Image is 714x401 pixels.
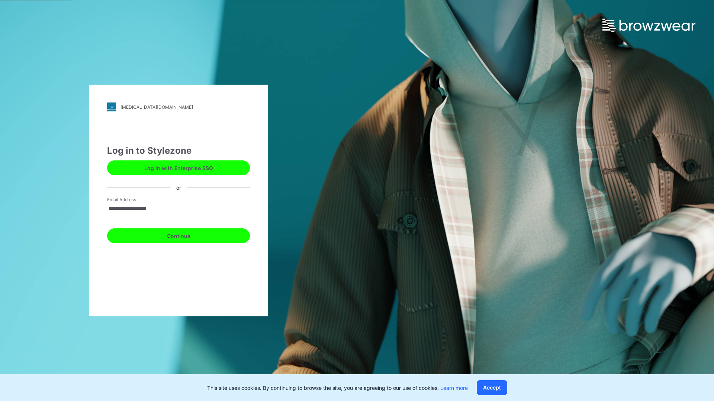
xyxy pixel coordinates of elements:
[107,102,116,111] img: stylezone-logo.562084cfcfab977791bfbf7441f1a819.svg
[170,183,187,191] div: or
[602,19,695,32] img: browzwear-logo.e42bd6dac1945053ebaf764b6aa21510.svg
[440,385,468,391] a: Learn more
[120,104,193,110] div: [MEDICAL_DATA][DOMAIN_NAME]
[477,380,507,395] button: Accept
[107,196,159,203] label: Email Address
[107,160,250,175] button: Log in with Enterprise SSO
[207,384,468,392] p: This site uses cookies. By continuing to browse the site, you are agreeing to our use of cookies.
[107,144,250,157] div: Log in to Stylezone
[107,102,250,111] a: [MEDICAL_DATA][DOMAIN_NAME]
[107,228,250,243] button: Continue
